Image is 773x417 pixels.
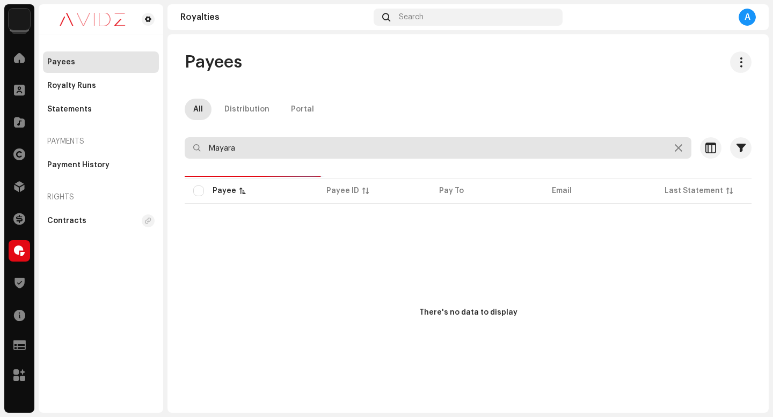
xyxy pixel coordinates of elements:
re-m-nav-item: Payment History [43,154,159,176]
img: 10d72f0b-d06a-424f-aeaa-9c9f537e57b6 [9,9,30,30]
re-a-nav-header: Rights [43,184,159,210]
div: Distribution [224,99,269,120]
div: Royalties [180,13,369,21]
re-m-nav-item: Royalty Runs [43,75,159,96]
div: All [193,99,203,120]
div: Payment History [47,161,110,169]
div: Payees [47,58,75,66]
re-a-nav-header: Payments [43,129,159,154]
div: Royalty Runs [47,81,96,90]
re-m-nav-item: Contracts [43,210,159,232]
span: Payees [185,51,242,73]
span: Search [399,13,424,21]
input: Search [185,137,691,159]
re-m-nav-item: Payees [43,51,159,73]
re-m-nav-item: Statements [43,99,159,120]
div: Statements [47,105,92,114]
div: Contracts [47,217,86,225]
div: Portal [291,99,314,120]
div: There's no data to display [419,307,517,318]
img: 0c631eef-60b6-411a-a233-6856366a70de [47,13,137,26]
div: A [739,9,756,26]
